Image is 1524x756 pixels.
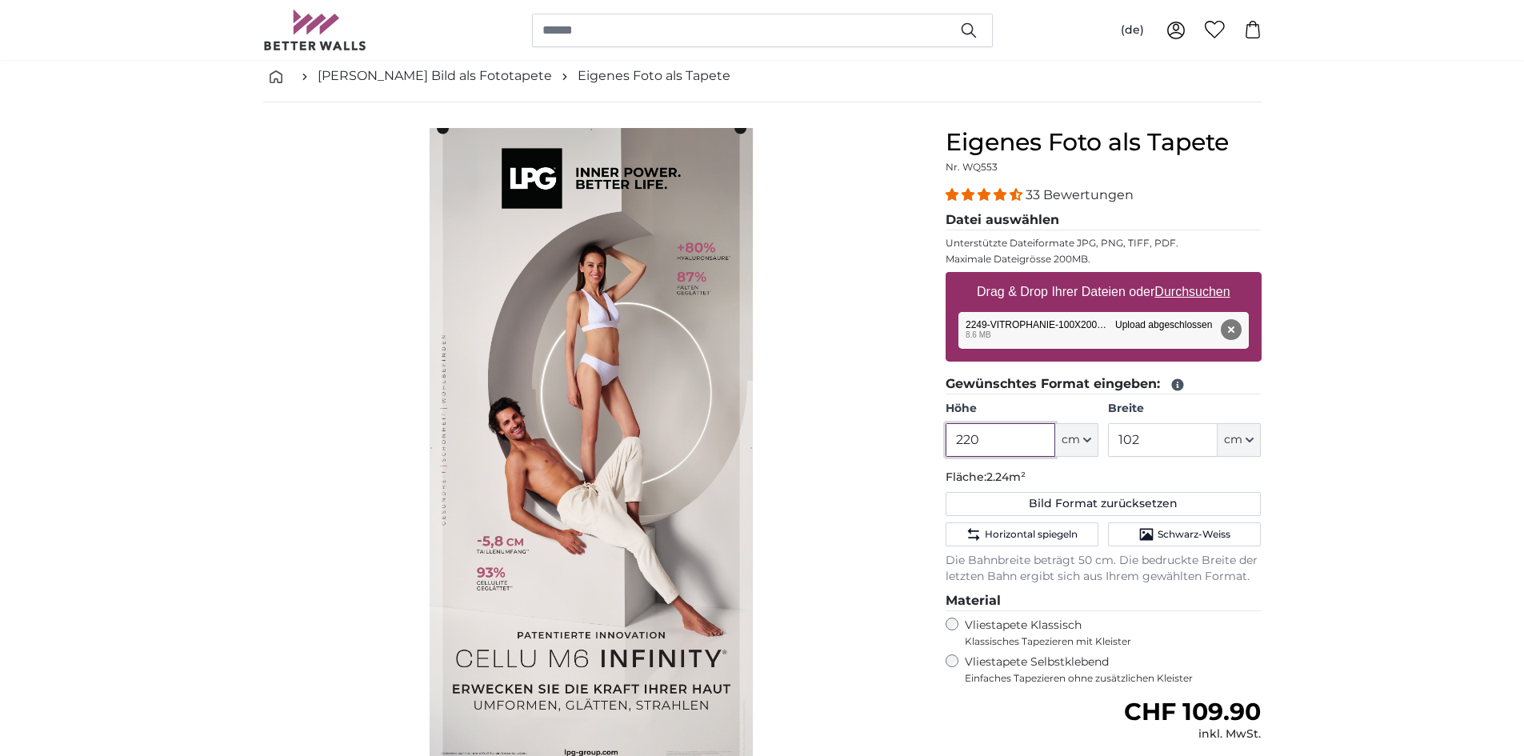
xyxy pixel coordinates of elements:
p: Fläche: [946,470,1262,486]
label: Höhe [946,401,1098,417]
legend: Datei auswählen [946,210,1262,230]
label: Vliestapete Klassisch [965,618,1248,648]
span: Schwarz-Weiss [1158,528,1230,541]
span: cm [1062,432,1080,448]
legend: Gewünschtes Format eingeben: [946,374,1262,394]
span: 33 Bewertungen [1026,187,1134,202]
span: cm [1224,432,1242,448]
span: CHF 109.90 [1124,697,1261,726]
span: Klassisches Tapezieren mit Kleister [965,635,1248,648]
button: Horizontal spiegeln [946,522,1098,546]
span: Nr. WQ553 [946,161,998,173]
img: Betterwalls [263,10,367,50]
p: Unterstützte Dateiformate JPG, PNG, TIFF, PDF. [946,237,1262,250]
span: 4.33 stars [946,187,1026,202]
span: Einfaches Tapezieren ohne zusätzlichen Kleister [965,672,1262,685]
label: Drag & Drop Ihrer Dateien oder [970,276,1237,308]
div: inkl. MwSt. [1124,726,1261,742]
label: Breite [1108,401,1261,417]
label: Vliestapete Selbstklebend [965,654,1262,685]
span: Horizontal spiegeln [985,528,1078,541]
button: cm [1055,423,1098,457]
legend: Material [946,591,1262,611]
button: Bild Format zurücksetzen [946,492,1262,516]
a: [PERSON_NAME] Bild als Fototapete [318,66,552,86]
p: Maximale Dateigrösse 200MB. [946,253,1262,266]
h1: Eigenes Foto als Tapete [946,128,1262,157]
p: Die Bahnbreite beträgt 50 cm. Die bedruckte Breite der letzten Bahn ergibt sich aus Ihrem gewählt... [946,553,1262,585]
u: Durchsuchen [1154,285,1230,298]
nav: breadcrumbs [263,50,1262,102]
button: (de) [1108,16,1157,45]
button: Schwarz-Weiss [1108,522,1261,546]
button: cm [1218,423,1261,457]
a: Eigenes Foto als Tapete [578,66,730,86]
span: 2.24m² [986,470,1026,484]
